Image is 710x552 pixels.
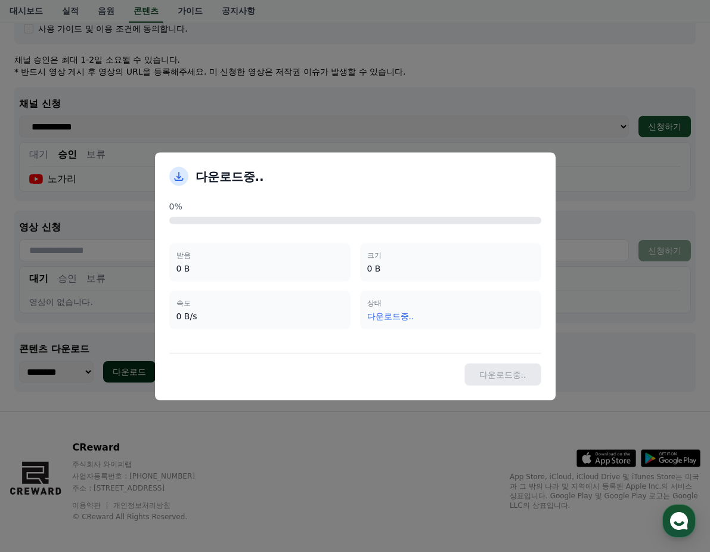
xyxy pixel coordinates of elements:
[464,363,541,386] button: 다운로드중..
[367,262,534,274] div: 0 B
[4,378,79,408] a: 홈
[196,168,264,184] h2: 다운로드중..
[367,298,534,307] div: 상태
[176,250,343,260] div: 받음
[184,396,199,406] span: 설정
[176,298,343,307] div: 속도
[169,200,182,212] span: 0%
[154,378,229,408] a: 설정
[176,262,343,274] div: 0 B
[155,152,556,400] div: modal
[109,397,123,406] span: 대화
[367,310,534,322] div: 다운로드중..
[38,396,45,406] span: 홈
[176,310,343,322] div: 0 B/s
[79,378,154,408] a: 대화
[367,250,534,260] div: 크기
